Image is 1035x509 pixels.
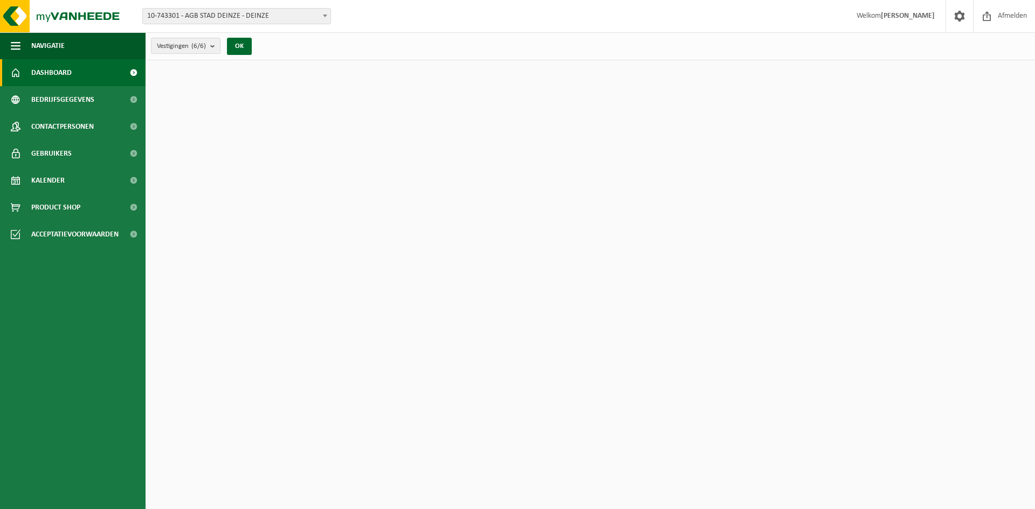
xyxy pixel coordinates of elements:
[31,194,80,221] span: Product Shop
[191,43,206,50] count: (6/6)
[142,8,331,24] span: 10-743301 - AGB STAD DEINZE - DEINZE
[31,221,119,248] span: Acceptatievoorwaarden
[31,86,94,113] span: Bedrijfsgegevens
[31,167,65,194] span: Kalender
[151,38,220,54] button: Vestigingen(6/6)
[31,140,72,167] span: Gebruikers
[227,38,252,55] button: OK
[31,113,94,140] span: Contactpersonen
[157,38,206,54] span: Vestigingen
[31,32,65,59] span: Navigatie
[881,12,935,20] strong: [PERSON_NAME]
[31,59,72,86] span: Dashboard
[143,9,330,24] span: 10-743301 - AGB STAD DEINZE - DEINZE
